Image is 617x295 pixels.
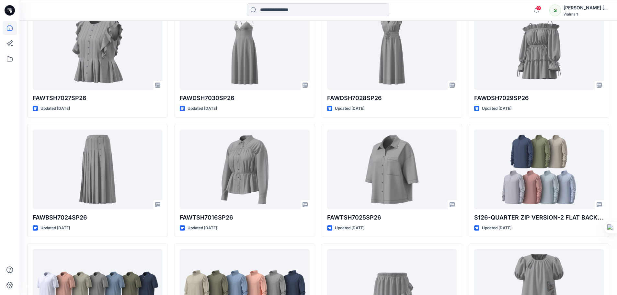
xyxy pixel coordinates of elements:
[474,213,604,222] p: S126-QUARTER ZIP VERSION-2 FLAT BACK RIB
[474,94,604,103] p: FAWDSH7029SP26
[40,105,70,112] p: Updated [DATE]
[327,94,457,103] p: FAWDSH7028SP26
[180,213,309,222] p: FAWTSH7016SP26
[33,130,162,210] a: FAWBSH7024SP26
[327,10,457,90] a: FAWDSH7028SP26
[33,94,162,103] p: FAWTSH7027SP26
[335,225,364,232] p: Updated [DATE]
[180,10,309,90] a: FAWDSH7030SP26
[564,4,609,12] div: [PERSON_NAME] ​[PERSON_NAME]
[33,10,162,90] a: FAWTSH7027SP26
[188,225,217,232] p: Updated [DATE]
[482,225,511,232] p: Updated [DATE]
[549,5,561,16] div: S​
[33,213,162,222] p: FAWBSH7024SP26
[536,6,541,11] span: 9
[180,94,309,103] p: FAWDSH7030SP26
[474,130,604,210] a: S126-QUARTER ZIP VERSION-2 FLAT BACK RIB
[180,130,309,210] a: FAWTSH7016SP26
[188,105,217,112] p: Updated [DATE]
[564,12,609,17] div: Walmart
[327,130,457,210] a: FAWTSH7025SP26
[327,213,457,222] p: FAWTSH7025SP26
[474,10,604,90] a: FAWDSH7029SP26
[335,105,364,112] p: Updated [DATE]
[482,105,511,112] p: Updated [DATE]
[40,225,70,232] p: Updated [DATE]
